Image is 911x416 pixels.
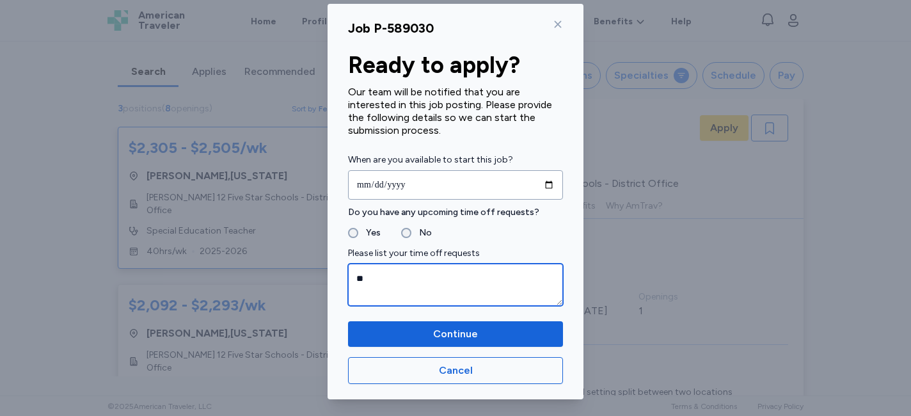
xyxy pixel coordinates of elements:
button: Cancel [348,357,563,384]
label: No [411,225,432,241]
label: Yes [358,225,381,241]
span: Continue [433,326,478,342]
label: Please list your time off requests [348,246,563,261]
span: Cancel [439,363,473,378]
div: Our team will be notified that you are interested in this job posting. Please provide the followi... [348,86,563,137]
div: Job P-589030 [348,19,434,37]
button: Continue [348,321,563,347]
label: Do you have any upcoming time off requests? [348,205,563,220]
div: Ready to apply? [348,52,563,78]
label: When are you available to start this job? [348,152,563,168]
